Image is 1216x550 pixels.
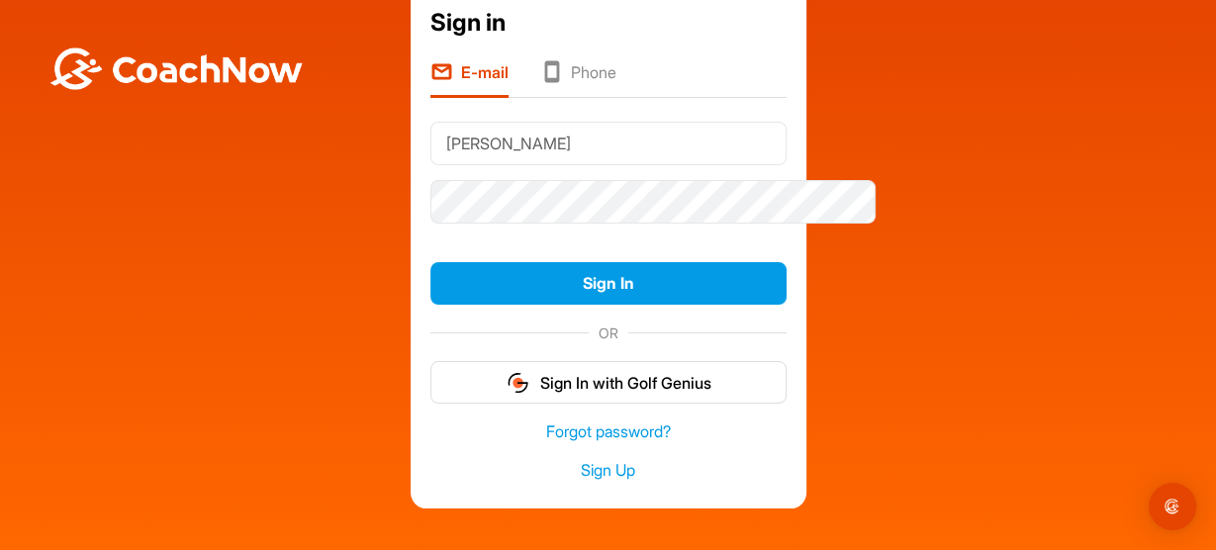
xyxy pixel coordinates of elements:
div: Open Intercom Messenger [1149,483,1196,530]
button: Sign In with Golf Genius [430,361,787,404]
li: Phone [540,60,616,98]
li: E-mail [430,60,509,98]
img: BwLJSsUCoWCh5upNqxVrqldRgqLPVwmV24tXu5FoVAoFEpwwqQ3VIfuoInZCoVCoTD4vwADAC3ZFMkVEQFDAAAAAElFTkSuQmCC [47,47,305,90]
span: OR [589,322,628,343]
img: gg_logo [506,371,530,395]
a: Sign Up [430,459,787,482]
button: Sign In [430,262,787,305]
input: E-mail [430,122,787,165]
a: Forgot password? [430,420,787,443]
div: Sign in [430,5,787,41]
